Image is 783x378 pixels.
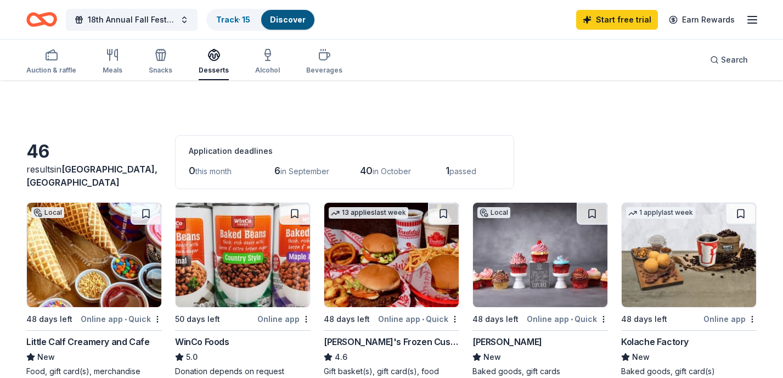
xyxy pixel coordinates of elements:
[255,44,280,80] button: Alcohol
[472,366,608,377] div: Baked goods, gift cards
[81,312,162,326] div: Online app Quick
[632,351,650,364] span: New
[280,166,329,176] span: in September
[477,207,510,218] div: Local
[571,315,573,324] span: •
[360,165,373,176] span: 40
[195,166,232,176] span: this month
[576,10,658,30] a: Start free trial
[329,207,408,219] div: 13 applies last week
[306,44,342,80] button: Beverages
[324,202,459,377] a: Image for Freddy's Frozen Custard & Steakburgers13 applieslast week48 days leftOnline app•Quick[P...
[26,335,149,348] div: Little Calf Creamery and Cafe
[622,203,756,307] img: Image for Kolache Factory
[31,207,64,218] div: Local
[186,351,198,364] span: 5.0
[189,144,500,158] div: Application deadlines
[189,165,195,176] span: 0
[621,202,757,377] a: Image for Kolache Factory1 applylast week48 days leftOnline appKolache FactoryNewBaked goods, gif...
[199,44,229,80] button: Desserts
[274,165,280,176] span: 6
[378,312,459,326] div: Online app Quick
[446,165,449,176] span: 1
[206,9,316,31] button: Track· 15Discover
[37,351,55,364] span: New
[472,313,519,326] div: 48 days left
[324,335,459,348] div: [PERSON_NAME]'s Frozen Custard & Steakburgers
[175,335,229,348] div: WinCo Foods
[335,351,347,364] span: 4.6
[626,207,695,219] div: 1 apply last week
[149,44,172,80] button: Snacks
[216,15,250,24] a: Track· 15
[257,312,311,326] div: Online app
[270,15,306,24] a: Discover
[66,9,198,31] button: 18th Annual Fall Festival
[103,66,122,75] div: Meals
[26,313,72,326] div: 48 days left
[621,335,689,348] div: Kolache Factory
[621,313,667,326] div: 48 days left
[324,313,370,326] div: 48 days left
[26,66,76,75] div: Auction & raffle
[701,49,757,71] button: Search
[472,335,542,348] div: [PERSON_NAME]
[324,366,459,377] div: Gift basket(s), gift card(s), food
[472,202,608,377] a: Image for Nadia CakesLocal48 days leftOnline app•Quick[PERSON_NAME]NewBaked goods, gift cards
[306,66,342,75] div: Beverages
[721,53,748,66] span: Search
[27,203,161,307] img: Image for Little Calf Creamery and Cafe
[26,164,157,188] span: in
[26,202,162,377] a: Image for Little Calf Creamery and CafeLocal48 days leftOnline app•QuickLittle Calf Creamery and ...
[621,366,757,377] div: Baked goods, gift card(s)
[26,141,162,163] div: 46
[175,202,311,377] a: Image for WinCo Foods50 days leftOnline appWinCo Foods5.0Donation depends on request
[26,7,57,32] a: Home
[88,13,176,26] span: 18th Annual Fall Festival
[175,366,311,377] div: Donation depends on request
[103,44,122,80] button: Meals
[26,163,162,189] div: results
[26,366,162,377] div: Food, gift card(s), merchandise
[449,166,476,176] span: passed
[373,166,411,176] span: in October
[125,315,127,324] span: •
[527,312,608,326] div: Online app Quick
[176,203,310,307] img: Image for WinCo Foods
[175,313,220,326] div: 50 days left
[26,44,76,80] button: Auction & raffle
[483,351,501,364] span: New
[26,164,157,188] span: [GEOGRAPHIC_DATA], [GEOGRAPHIC_DATA]
[149,66,172,75] div: Snacks
[473,203,607,307] img: Image for Nadia Cakes
[703,312,757,326] div: Online app
[422,315,424,324] span: •
[324,203,459,307] img: Image for Freddy's Frozen Custard & Steakburgers
[255,66,280,75] div: Alcohol
[662,10,741,30] a: Earn Rewards
[199,66,229,75] div: Desserts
